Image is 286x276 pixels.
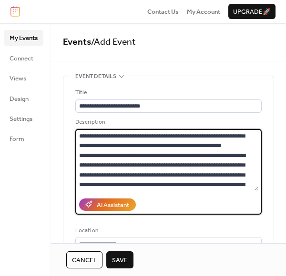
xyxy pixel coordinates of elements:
a: Design [4,91,43,106]
div: Description [75,118,260,127]
a: Views [4,70,43,86]
span: Views [10,74,26,83]
div: Location [75,226,260,236]
img: logo [10,6,20,17]
a: Settings [4,111,43,126]
button: Upgrade🚀 [228,4,276,19]
span: My Account [187,7,220,17]
span: Upgrade 🚀 [233,7,271,17]
a: My Events [4,30,43,45]
span: / Add Event [91,33,136,51]
span: Form [10,134,24,144]
button: Cancel [66,251,102,268]
a: Connect [4,50,43,66]
span: Settings [10,114,32,124]
a: Contact Us [147,7,179,16]
div: AI Assistant [97,200,129,210]
span: Connect [10,54,33,63]
span: Contact Us [147,7,179,17]
span: Design [10,94,29,104]
span: My Events [10,33,38,43]
a: Form [4,131,43,146]
div: Title [75,88,260,98]
span: Save [112,256,128,265]
a: My Account [187,7,220,16]
button: Save [106,251,133,268]
a: Events [63,33,91,51]
button: AI Assistant [79,198,136,211]
span: Event details [75,72,116,81]
span: Cancel [72,256,97,265]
